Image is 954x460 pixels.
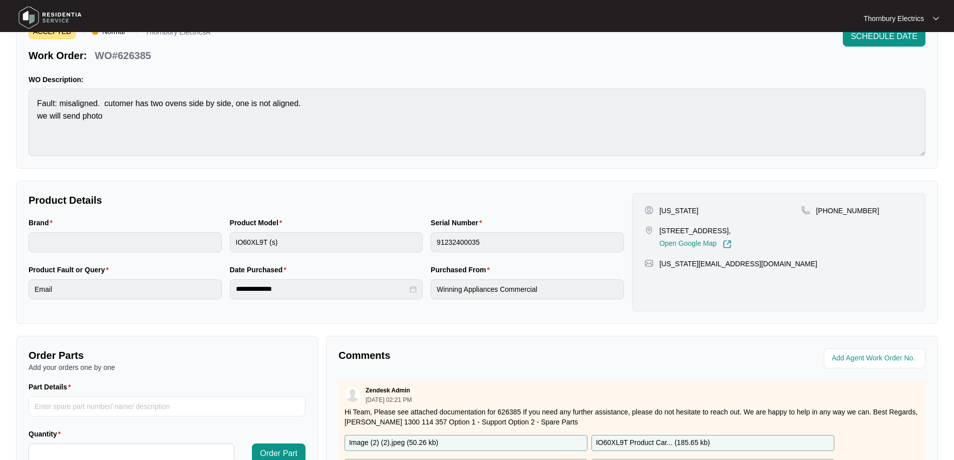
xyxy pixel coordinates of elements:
[596,437,710,448] p: IO60XL9T Product Car... ( 185.65 kb )
[933,16,939,21] img: dropdown arrow
[29,218,57,228] label: Brand
[29,265,113,275] label: Product Fault or Query
[345,387,360,402] img: user.svg
[230,265,290,275] label: Date Purchased
[29,75,925,85] p: WO Description:
[339,348,625,362] p: Comments
[29,49,87,63] p: Work Order:
[660,259,817,269] p: [US_STATE][EMAIL_ADDRESS][DOMAIN_NAME]
[29,89,925,156] textarea: Fault: misaligned. cutomer has two ovens side by side, one is not aligned. we will send photo
[29,348,305,362] p: Order Parts
[29,279,222,299] input: Product Fault or Query
[645,226,654,235] img: map-pin
[851,31,917,43] span: SCHEDULE DATE
[832,352,919,364] input: Add Agent Work Order No.
[816,206,879,216] p: [PHONE_NUMBER]
[230,218,286,228] label: Product Model
[29,429,65,439] label: Quantity
[15,3,85,33] img: residentia service logo
[29,232,222,252] input: Brand
[645,206,654,215] img: user-pin
[230,232,423,252] input: Product Model
[236,284,408,294] input: Date Purchased
[345,407,919,427] p: Hi Team, Please see attached documentation for 626385 If you need any further assistance, please ...
[29,396,305,416] input: Part Details
[29,362,305,372] p: Add your orders one by one
[660,206,699,216] p: [US_STATE]
[660,240,732,249] a: Open Google Map
[801,206,810,215] img: map-pin
[95,49,151,63] p: WO#626385
[431,279,624,299] input: Purchased From
[366,397,412,403] p: [DATE] 02:21 PM
[29,382,75,392] label: Part Details
[723,240,732,249] img: Link-External
[431,218,486,228] label: Serial Number
[863,14,924,24] p: Thornbury Electrics
[431,265,494,275] label: Purchased From
[431,232,624,252] input: Serial Number
[843,27,925,47] button: SCHEDULE DATE
[366,386,410,394] p: Zendesk Admin
[645,259,654,268] img: map-pin
[349,437,438,448] p: Image (2) (2).jpeg ( 50.26 kb )
[260,447,297,459] span: Order Part
[660,226,732,236] p: [STREET_ADDRESS],
[29,193,624,207] p: Product Details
